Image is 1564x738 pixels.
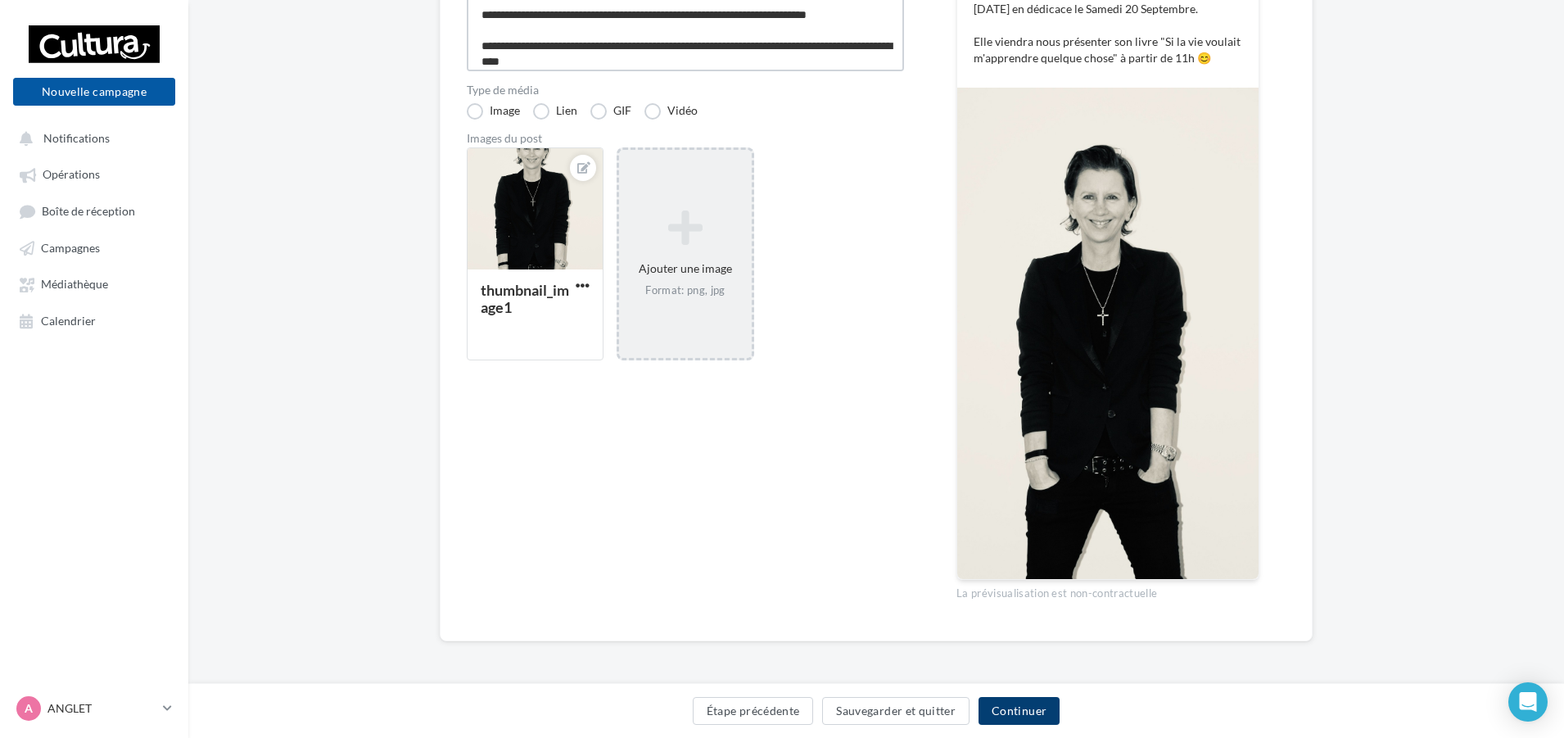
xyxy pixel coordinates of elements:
div: Images du post [467,133,904,144]
div: thumbnail_image1 [481,281,569,316]
label: Image [467,103,520,120]
button: Continuer [979,697,1060,725]
a: Calendrier [10,306,179,335]
button: Notifications [10,123,172,152]
label: Type de média [467,84,904,96]
span: Opérations [43,168,100,182]
span: Boîte de réception [42,204,135,218]
span: Calendrier [41,314,96,328]
button: Sauvegarder et quitter [822,697,970,725]
label: Vidéo [644,103,698,120]
div: La prévisualisation est non-contractuelle [956,580,1259,601]
a: A ANGLET [13,693,175,724]
div: Open Intercom Messenger [1508,682,1548,722]
p: ANGLET [47,700,156,717]
span: Notifications [43,131,110,145]
a: Campagnes [10,233,179,262]
button: Étape précédente [693,697,814,725]
span: Médiathèque [41,278,108,292]
a: Médiathèque [10,269,179,298]
label: GIF [590,103,631,120]
span: A [25,700,33,717]
a: Opérations [10,159,179,188]
label: Lien [533,103,577,120]
button: Nouvelle campagne [13,78,175,106]
a: Boîte de réception [10,196,179,226]
span: Campagnes [41,241,100,255]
